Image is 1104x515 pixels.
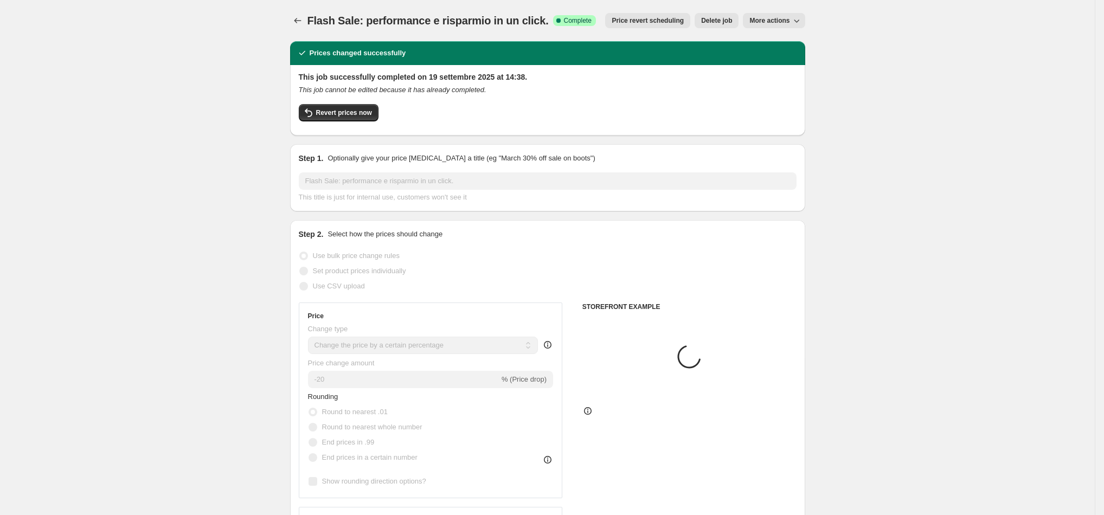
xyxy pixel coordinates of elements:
span: Price change amount [308,359,375,367]
h2: Step 2. [299,229,324,240]
p: Select how the prices should change [328,229,442,240]
h6: STOREFRONT EXAMPLE [582,302,797,311]
span: More actions [749,16,790,25]
h2: Prices changed successfully [310,48,406,59]
button: Price revert scheduling [605,13,690,28]
span: Price revert scheduling [612,16,684,25]
span: Show rounding direction options? [322,477,426,485]
span: Complete [564,16,592,25]
span: Flash Sale: performance e risparmio in un click. [307,15,549,27]
h2: Step 1. [299,153,324,164]
span: Round to nearest .01 [322,408,388,416]
button: More actions [743,13,805,28]
input: 30% off holiday sale [299,172,797,190]
span: % (Price drop) [502,375,547,383]
h3: Price [308,312,324,320]
span: Revert prices now [316,108,372,117]
span: Use bulk price change rules [313,252,400,260]
button: Delete job [695,13,739,28]
span: Change type [308,325,348,333]
p: Optionally give your price [MEDICAL_DATA] a title (eg "March 30% off sale on boots") [328,153,595,164]
div: help [542,339,553,350]
input: -15 [308,371,499,388]
button: Price change jobs [290,13,305,28]
span: End prices in a certain number [322,453,418,461]
i: This job cannot be edited because it has already completed. [299,86,486,94]
span: End prices in .99 [322,438,375,446]
h2: This job successfully completed on 19 settembre 2025 at 14:38. [299,72,797,82]
span: Delete job [701,16,732,25]
span: Set product prices individually [313,267,406,275]
span: Round to nearest whole number [322,423,422,431]
button: Revert prices now [299,104,378,121]
span: Use CSV upload [313,282,365,290]
span: This title is just for internal use, customers won't see it [299,193,467,201]
span: Rounding [308,392,338,401]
